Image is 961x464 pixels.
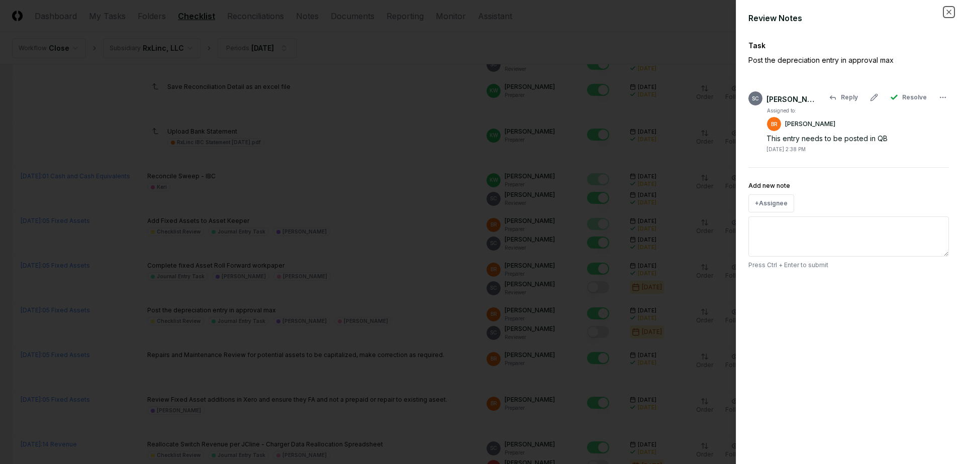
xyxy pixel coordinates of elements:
[766,106,836,115] td: Assigned to:
[785,120,835,129] p: [PERSON_NAME]
[748,261,949,270] p: Press Ctrl + Enter to submit
[902,93,927,102] span: Resolve
[748,12,949,24] div: Review Notes
[766,94,817,104] div: [PERSON_NAME]
[752,95,759,102] span: SC
[748,194,794,212] button: +Assignee
[748,182,790,189] label: Add new note
[823,88,864,106] button: Reply
[766,133,949,144] div: This entry needs to be posted in QB
[748,40,949,51] div: Task
[766,146,806,153] div: [DATE] 2:38 PM
[771,121,778,128] span: BR
[884,88,933,106] button: Resolve
[748,55,914,65] p: Post the depreciation entry in approval max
